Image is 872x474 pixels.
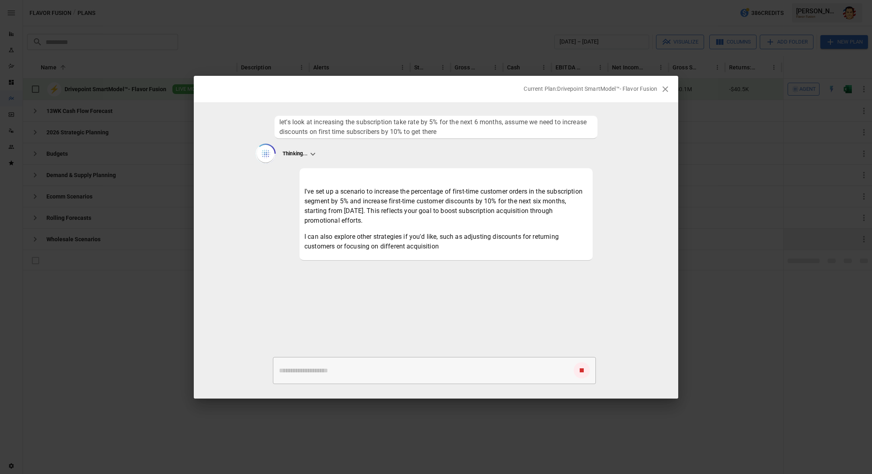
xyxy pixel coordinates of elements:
[279,117,593,137] span: let's look at increasing the subscription take rate by 5% for the next 6 months, assume we need t...
[283,150,308,157] p: Thinking...
[524,85,657,93] p: Current Plan: Drivepoint SmartModel™- Flavor Fusion
[574,362,590,378] button: cancel response
[304,232,588,251] p: I can also explore other strategies if you'd like, such as adjusting discounts for returning cust...
[304,187,588,226] p: I've set up a scenario to increase the percentage of first-time customer orders in the subscripti...
[260,148,271,159] img: Thinking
